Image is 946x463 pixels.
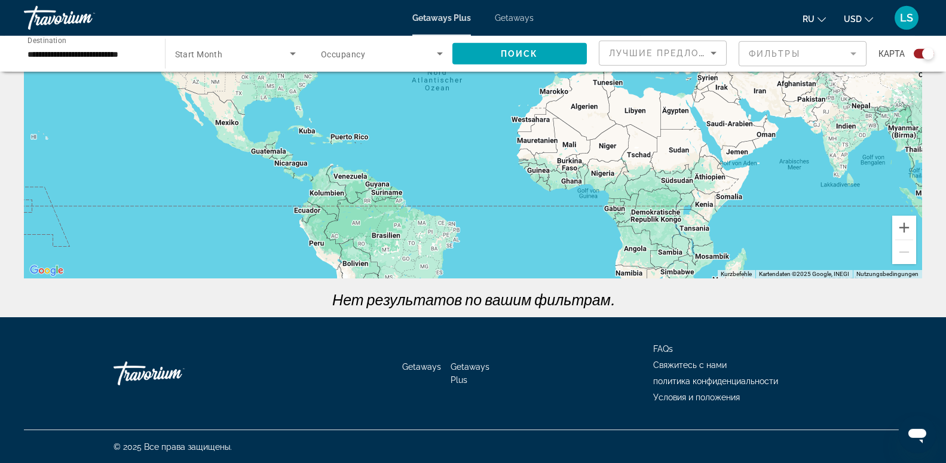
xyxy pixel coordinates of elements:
[891,5,922,30] button: User Menu
[24,2,143,33] a: Travorium
[892,240,916,264] button: Verkleinern
[844,14,862,24] span: USD
[114,355,233,391] a: Travorium
[803,10,826,27] button: Change language
[495,13,534,23] a: Getaways
[653,360,727,370] a: Свяжитесь с нами
[803,14,815,24] span: ru
[759,271,849,277] span: Kartendaten ©2025 Google, INEGI
[900,12,913,24] span: LS
[27,263,66,278] a: Dieses Gebiet in Google Maps öffnen (in neuem Fenster)
[844,10,873,27] button: Change currency
[175,50,223,59] span: Start Month
[892,216,916,240] button: Vergrößern
[856,271,919,277] a: Nutzungsbedingungen (wird in neuem Tab geöffnet)
[721,270,752,278] button: Kurzbefehle
[898,415,936,453] iframe: Schaltfläche zum Öffnen des Messaging-Fensters
[609,48,736,58] span: Лучшие предложения
[451,362,489,385] a: Getaways Plus
[321,50,365,59] span: Occupancy
[27,263,66,278] img: Google
[653,376,778,386] a: политика конфиденциальности
[18,290,928,308] p: Нет результатов по вашим фильтрам.
[501,49,538,59] span: Поиск
[412,13,471,23] a: Getaways Plus
[739,41,867,67] button: Filter
[653,393,740,402] a: Условия и положения
[653,344,673,354] a: FAQs
[452,43,587,65] button: Поиск
[27,36,66,45] span: Destination
[402,362,441,372] a: Getaways
[878,45,905,62] span: карта
[609,46,717,60] mat-select: Sort by
[114,442,232,452] span: © 2025 Все права защищены.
